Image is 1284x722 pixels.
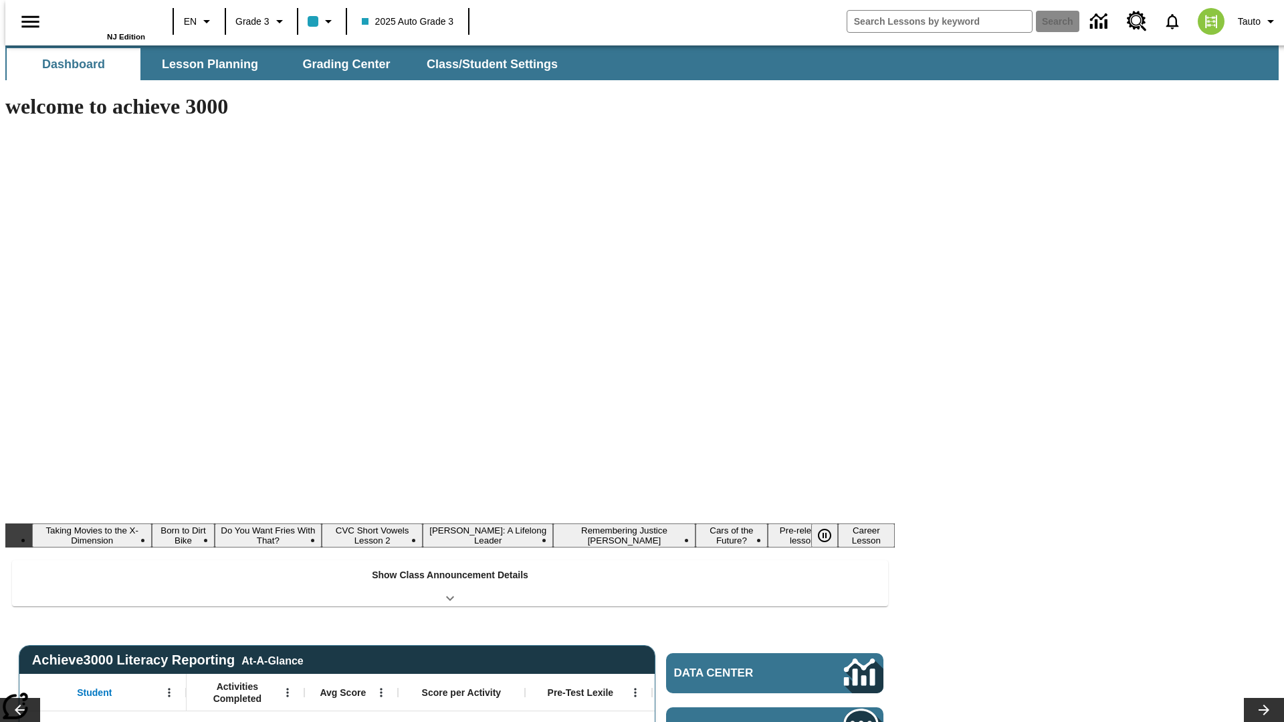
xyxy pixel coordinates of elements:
button: Slide 3 Do You Want Fries With That? [215,523,322,548]
span: Score per Activity [422,687,502,699]
button: Slide 8 Pre-release lesson [768,523,838,548]
button: Slide 2 Born to Dirt Bike [152,523,214,548]
a: Home [58,6,145,33]
button: Class color is light blue. Change class color [302,9,342,33]
button: Grade: Grade 3, Select a grade [230,9,293,33]
div: Home [58,5,145,41]
span: Tauto [1238,15,1261,29]
h1: welcome to achieve 3000 [5,94,895,119]
button: Slide 4 CVC Short Vowels Lesson 2 [322,523,423,548]
div: SubNavbar [5,45,1279,80]
p: Show Class Announcement Details [372,568,528,582]
div: Show Class Announcement Details [12,560,888,606]
button: Slide 1 Taking Movies to the X-Dimension [32,523,152,548]
a: Data Center [666,653,883,693]
input: search field [847,11,1032,32]
button: Lesson Planning [143,48,277,80]
img: avatar image [1198,8,1224,35]
span: EN [184,15,197,29]
button: Slide 9 Career Lesson [838,523,895,548]
button: Slide 5 Dianne Feinstein: A Lifelong Leader [423,523,553,548]
span: 2025 Auto Grade 3 [362,15,454,29]
a: Notifications [1155,4,1190,39]
button: Language: EN, Select a language [178,9,221,33]
button: Open Menu [625,683,645,703]
button: Profile/Settings [1233,9,1284,33]
div: Pause [811,523,851,548]
button: Slide 7 Cars of the Future? [695,523,768,548]
button: Open side menu [11,2,50,41]
button: Slide 6 Remembering Justice O'Connor [553,523,695,548]
a: Resource Center, Will open in new tab [1119,3,1155,39]
span: Student [77,687,112,699]
span: Grade 3 [235,15,270,29]
span: Pre-Test Lexile [548,687,614,699]
span: Activities Completed [193,681,282,705]
div: At-A-Glance [241,652,303,667]
button: Pause [811,523,838,548]
button: Dashboard [7,48,140,80]
span: Avg Score [320,687,366,699]
span: Data Center [674,667,799,680]
button: Open Menu [159,683,179,703]
button: Lesson carousel, Next [1244,698,1284,722]
span: Achieve3000 Literacy Reporting [32,652,304,668]
span: NJ Edition [107,33,145,41]
button: Class/Student Settings [416,48,568,80]
button: Open Menu [371,683,391,703]
button: Grading Center [280,48,413,80]
button: Open Menu [278,683,298,703]
div: SubNavbar [5,48,570,80]
button: Select a new avatar [1190,4,1233,39]
a: Data Center [1082,3,1119,40]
